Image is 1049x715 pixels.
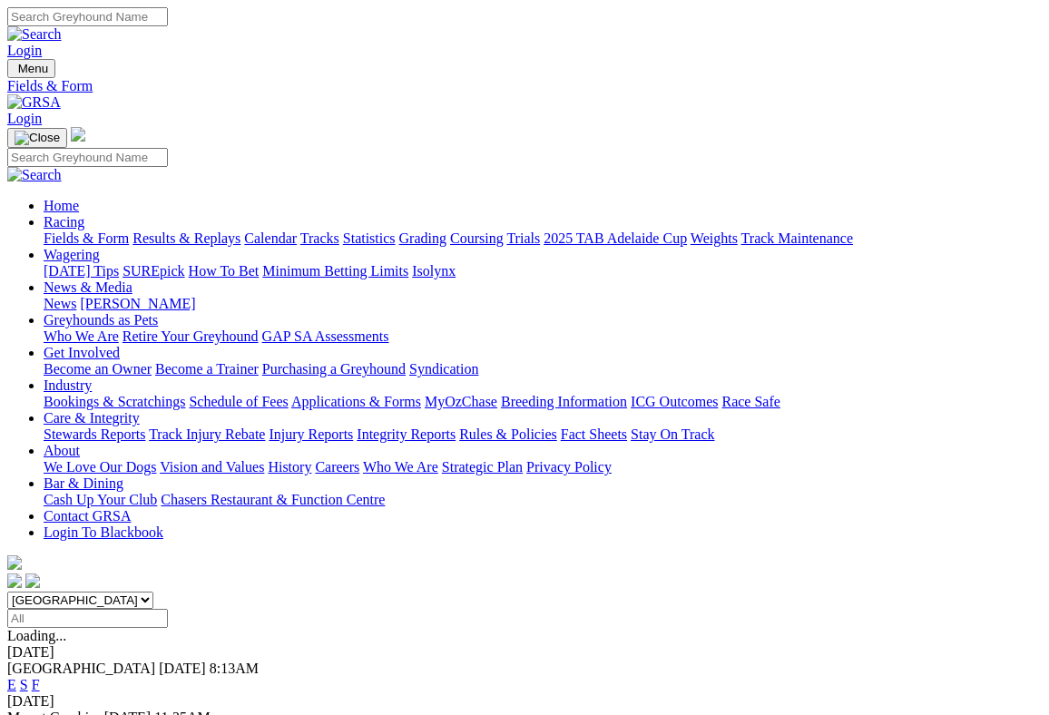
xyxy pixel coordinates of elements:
[44,394,185,409] a: Bookings & Scratchings
[132,230,240,246] a: Results & Replays
[442,459,523,475] a: Strategic Plan
[262,328,389,344] a: GAP SA Assessments
[343,230,396,246] a: Statistics
[300,230,339,246] a: Tracks
[7,661,155,676] span: [GEOGRAPHIC_DATA]
[44,426,1042,443] div: Care & Integrity
[44,443,80,458] a: About
[189,394,288,409] a: Schedule of Fees
[32,677,40,692] a: F
[544,230,687,246] a: 2025 TAB Adelaide Cup
[7,693,1042,710] div: [DATE]
[44,328,1042,345] div: Greyhounds as Pets
[44,492,1042,508] div: Bar & Dining
[44,279,132,295] a: News & Media
[44,459,156,475] a: We Love Our Dogs
[25,573,40,588] img: twitter.svg
[561,426,627,442] a: Fact Sheets
[44,475,123,491] a: Bar & Dining
[721,394,779,409] a: Race Safe
[71,127,85,142] img: logo-grsa-white.png
[244,230,297,246] a: Calendar
[44,459,1042,475] div: About
[44,296,76,311] a: News
[44,361,152,377] a: Become an Owner
[7,128,67,148] button: Toggle navigation
[44,394,1042,410] div: Industry
[7,644,1042,661] div: [DATE]
[44,230,129,246] a: Fields & Form
[262,263,408,279] a: Minimum Betting Limits
[44,198,79,213] a: Home
[291,394,421,409] a: Applications & Forms
[501,394,627,409] a: Breeding Information
[18,62,48,75] span: Menu
[631,394,718,409] a: ICG Outcomes
[149,426,265,442] a: Track Injury Rebate
[44,426,145,442] a: Stewards Reports
[44,508,131,524] a: Contact GRSA
[526,459,612,475] a: Privacy Policy
[7,43,42,58] a: Login
[399,230,446,246] a: Grading
[44,247,100,262] a: Wagering
[44,377,92,393] a: Industry
[7,59,55,78] button: Toggle navigation
[44,263,119,279] a: [DATE] Tips
[7,573,22,588] img: facebook.svg
[7,609,168,628] input: Select date
[691,230,738,246] a: Weights
[631,426,714,442] a: Stay On Track
[409,361,478,377] a: Syndication
[7,628,66,643] span: Loading...
[7,148,168,167] input: Search
[80,296,195,311] a: [PERSON_NAME]
[357,426,456,442] a: Integrity Reports
[262,361,406,377] a: Purchasing a Greyhound
[741,230,853,246] a: Track Maintenance
[7,94,61,111] img: GRSA
[7,677,16,692] a: E
[189,263,260,279] a: How To Bet
[7,111,42,126] a: Login
[450,230,504,246] a: Coursing
[159,661,206,676] span: [DATE]
[44,410,140,426] a: Care & Integrity
[123,328,259,344] a: Retire Your Greyhound
[412,263,456,279] a: Isolynx
[506,230,540,246] a: Trials
[15,131,60,145] img: Close
[123,263,184,279] a: SUREpick
[20,677,28,692] a: S
[44,214,84,230] a: Racing
[160,459,264,475] a: Vision and Values
[269,426,353,442] a: Injury Reports
[44,312,158,328] a: Greyhounds as Pets
[44,263,1042,279] div: Wagering
[315,459,359,475] a: Careers
[268,459,311,475] a: History
[44,230,1042,247] div: Racing
[161,492,385,507] a: Chasers Restaurant & Function Centre
[7,78,1042,94] a: Fields & Form
[44,328,119,344] a: Who We Are
[44,524,163,540] a: Login To Blackbook
[7,26,62,43] img: Search
[44,296,1042,312] div: News & Media
[44,492,157,507] a: Cash Up Your Club
[7,7,168,26] input: Search
[44,345,120,360] a: Get Involved
[7,167,62,183] img: Search
[363,459,438,475] a: Who We Are
[210,661,259,676] span: 8:13AM
[155,361,259,377] a: Become a Trainer
[425,394,497,409] a: MyOzChase
[459,426,557,442] a: Rules & Policies
[7,555,22,570] img: logo-grsa-white.png
[44,361,1042,377] div: Get Involved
